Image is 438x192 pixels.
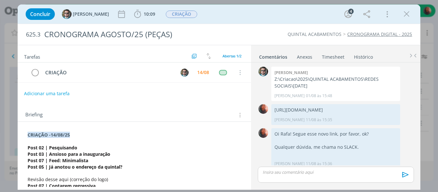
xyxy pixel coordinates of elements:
button: 10:09 [132,9,157,19]
img: R [258,67,268,76]
a: Timesheet [322,51,345,60]
button: CRIAÇÃO [165,10,198,18]
div: CRONOGRAMA AGOSTO/25 (PEÇAS) [42,27,248,42]
p: [PERSON_NAME] [274,161,305,167]
span: 625.3 [26,31,40,38]
strong: Post 03 | Ansioso para a inauguração [28,151,110,157]
img: R [62,9,72,19]
span: Abertas 1/2 [223,54,241,58]
p: Z:\Criacao\2025\QUINTAL ACABAMENTOS\REDES SOCIAIS\[DATE] [274,76,397,89]
strong: Post 07 | Contagem regressiva [28,183,96,189]
a: Histórico [354,51,373,60]
span: 10:09 [144,11,155,17]
div: CRIAÇÃO [43,69,175,77]
strong: CRIAÇÃO -14/08/25 [28,132,70,138]
button: R[PERSON_NAME] [62,9,109,19]
p: [PERSON_NAME] [274,93,305,99]
div: 4 [348,9,354,14]
p: [PERSON_NAME] [274,117,305,123]
img: arrow-down-up.svg [206,53,211,59]
p: Oi Rafa! Segue esse novo link, por favor, ok? [274,131,397,137]
img: C [258,104,268,114]
span: Tarefas [24,52,40,60]
button: 4 [343,9,353,19]
span: Revisão desse aqui (correção do logo) [28,176,108,182]
span: 01/08 às 15:48 [306,93,332,99]
button: Adicionar uma tarefa [24,88,70,99]
span: [PERSON_NAME] [73,12,109,16]
p: Qualquer dúvida, me chama no SLACK. [274,144,397,150]
a: Comentários [259,51,288,60]
div: dialog [18,4,421,190]
img: C [258,128,268,138]
span: Concluir [30,12,50,17]
span: CRIAÇÃO [166,11,197,18]
a: CRONOGRAMA DIGITAL - 2025 [347,31,412,37]
span: 11/08 às 15:36 [306,161,332,167]
span: Briefing [25,111,43,119]
a: QUINTAL ACABAMENTOS [288,31,341,37]
div: 14/08 [197,70,209,75]
button: R [180,68,189,77]
strong: Post 07 | Feed: Minimalista [28,157,88,163]
p: [URL][DOMAIN_NAME] [274,107,397,113]
span: 11/08 às 15:35 [306,117,332,123]
div: Anexos [297,54,312,60]
strong: Post 05 | Já anotou o endereço da quintal? [28,164,122,170]
b: [PERSON_NAME] [274,70,308,75]
button: Concluir [26,8,55,20]
img: R [181,69,189,77]
strong: Post 02 | Pesquisando [28,145,77,151]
